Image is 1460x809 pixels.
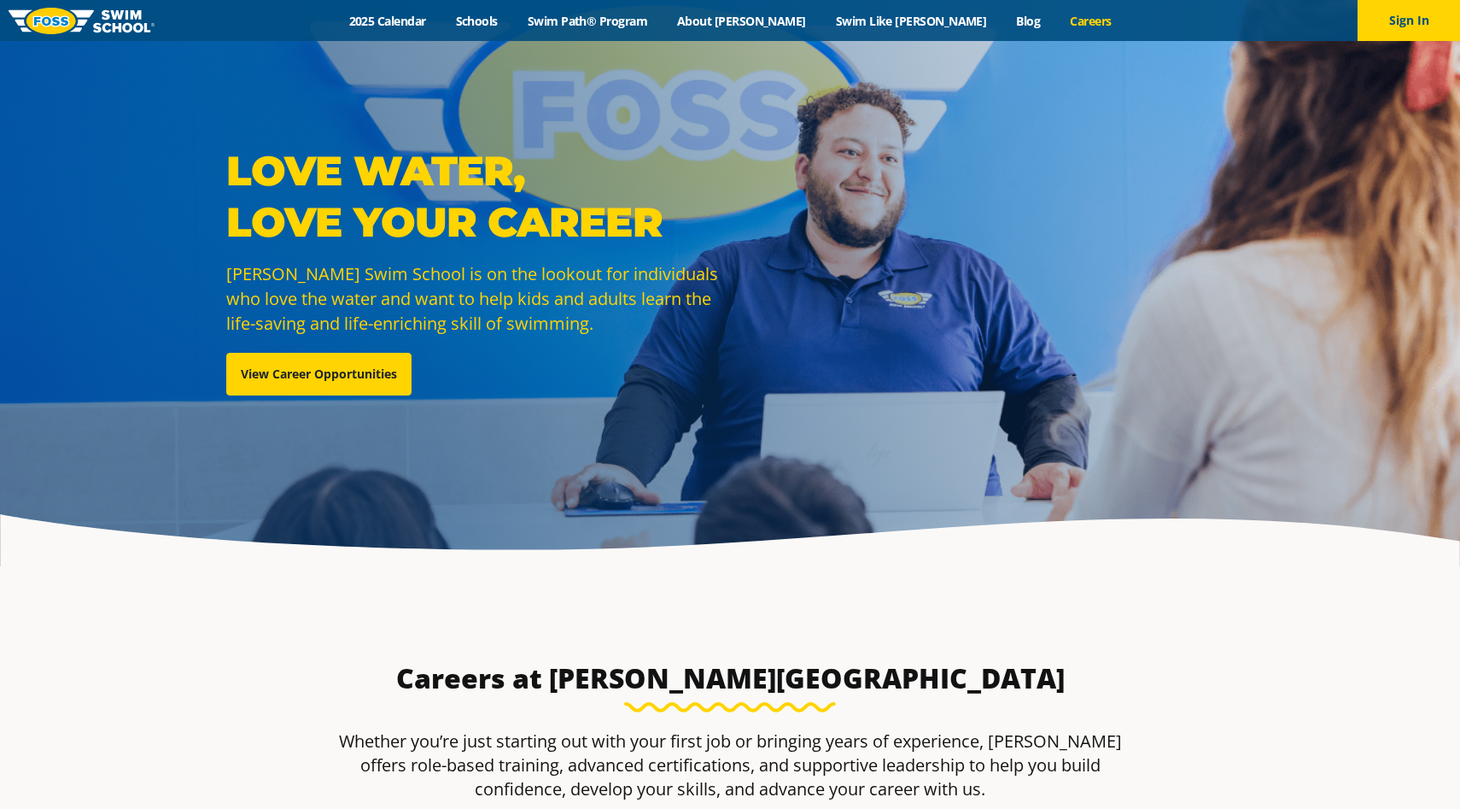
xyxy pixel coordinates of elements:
a: About [PERSON_NAME] [663,13,821,29]
p: Love Water, Love Your Career [226,145,721,248]
a: 2025 Calendar [334,13,441,29]
h3: Careers at [PERSON_NAME][GEOGRAPHIC_DATA] [327,661,1133,695]
p: Whether you’re just starting out with your first job or bringing years of experience, [PERSON_NAM... [327,730,1133,801]
a: View Career Opportunities [226,353,412,396]
span: [PERSON_NAME] Swim School is on the lookout for individuals who love the water and want to help k... [226,262,718,335]
a: Swim Path® Program [512,13,662,29]
a: Swim Like [PERSON_NAME] [821,13,1002,29]
img: FOSS Swim School Logo [9,8,155,34]
a: Blog [1002,13,1055,29]
a: Schools [441,13,512,29]
a: Careers [1055,13,1126,29]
